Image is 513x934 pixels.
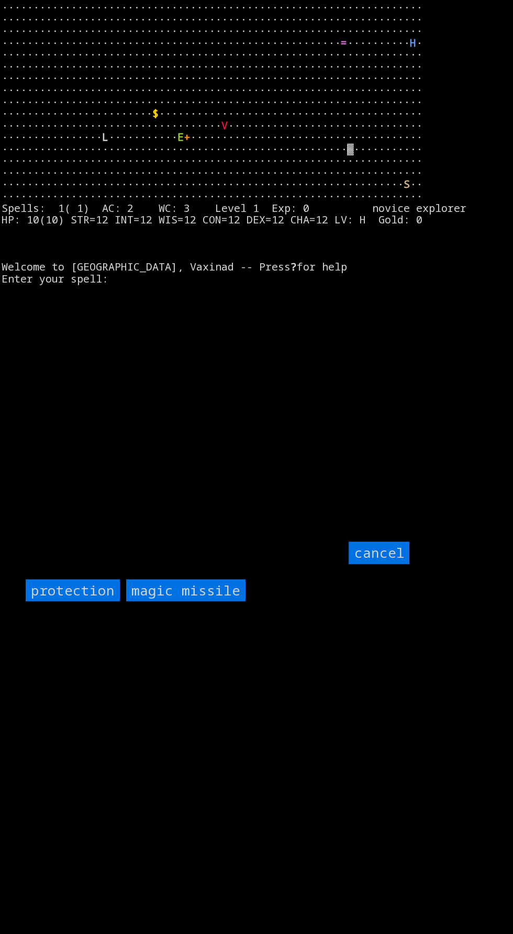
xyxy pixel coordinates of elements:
[221,118,228,132] font: V
[152,106,159,120] font: $
[349,542,409,564] input: cancel
[102,130,108,144] font: L
[184,130,190,144] font: +
[177,130,184,144] font: E
[26,579,120,602] input: protection
[404,177,410,191] font: S
[2,2,504,282] larn: ··································································· ·····························...
[126,579,246,602] input: magic missile
[410,36,416,50] font: H
[291,260,297,274] b: ?
[341,36,347,50] font: =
